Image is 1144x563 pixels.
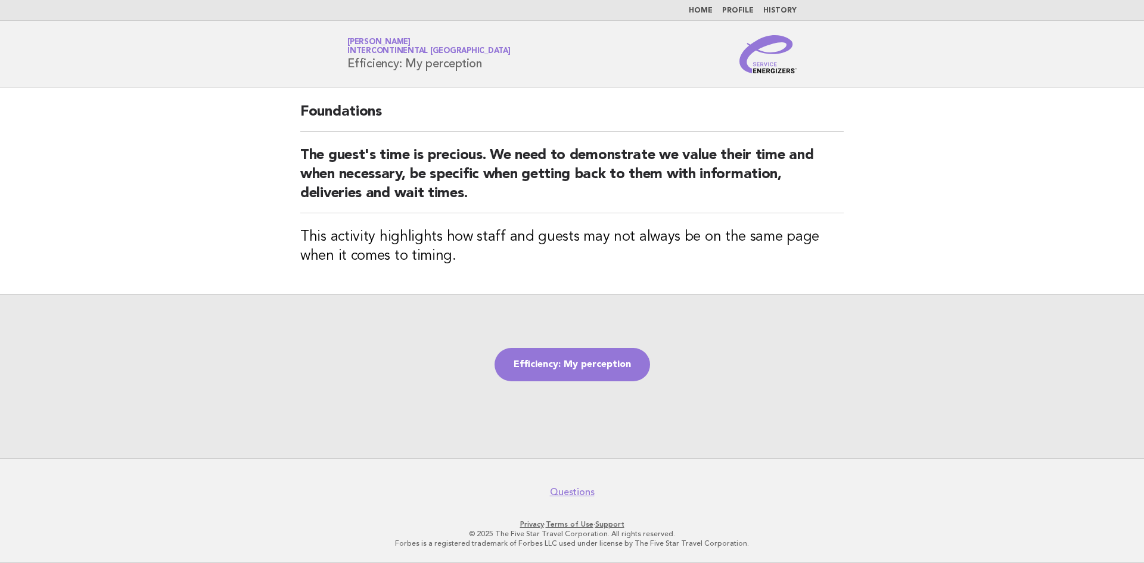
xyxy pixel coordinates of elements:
a: Privacy [520,520,544,528]
p: · · [207,520,937,529]
p: © 2025 The Five Star Travel Corporation. All rights reserved. [207,529,937,539]
a: Efficiency: My perception [495,348,650,381]
h2: Foundations [300,102,844,132]
a: Terms of Use [546,520,593,528]
img: Service Energizers [739,35,797,73]
a: History [763,7,797,14]
a: Home [689,7,713,14]
h1: Efficiency: My perception [347,39,511,70]
h2: The guest's time is precious. We need to demonstrate we value their time and when necessary, be s... [300,146,844,213]
span: InterContinental [GEOGRAPHIC_DATA] [347,48,511,55]
a: Support [595,520,624,528]
a: [PERSON_NAME]InterContinental [GEOGRAPHIC_DATA] [347,38,511,55]
a: Profile [722,7,754,14]
p: Forbes is a registered trademark of Forbes LLC used under license by The Five Star Travel Corpora... [207,539,937,548]
h3: This activity highlights how staff and guests may not always be on the same page when it comes to... [300,228,844,266]
a: Questions [550,486,595,498]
